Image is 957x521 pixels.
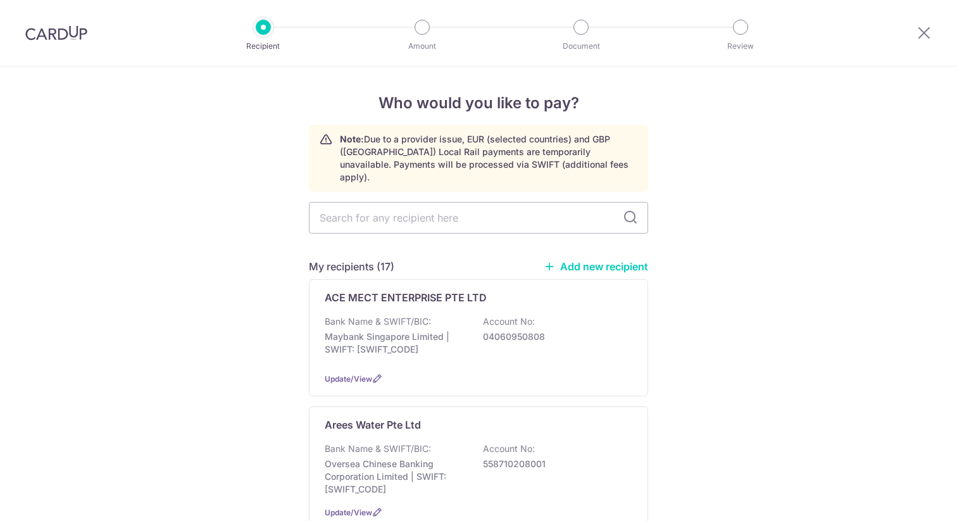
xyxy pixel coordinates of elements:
[309,92,648,115] h4: Who would you like to pay?
[544,260,648,273] a: Add new recipient
[483,330,625,343] p: 04060950808
[340,134,364,144] strong: Note:
[25,25,87,41] img: CardUp
[309,202,648,234] input: Search for any recipient here
[325,458,466,496] p: Oversea Chinese Banking Corporation Limited | SWIFT: [SWIFT_CODE]
[325,508,372,517] a: Update/View
[534,40,628,53] p: Document
[309,259,394,274] h5: My recipients (17)
[325,290,487,305] p: ACE MECT ENTERPRISE PTE LTD
[325,443,431,455] p: Bank Name & SWIFT/BIC:
[340,133,637,184] p: Due to a provider issue, EUR (selected countries) and GBP ([GEOGRAPHIC_DATA]) Local Rail payments...
[325,330,466,356] p: Maybank Singapore Limited | SWIFT: [SWIFT_CODE]
[483,315,535,328] p: Account No:
[483,458,625,470] p: 558710208001
[483,443,535,455] p: Account No:
[875,483,944,515] iframe: Opens a widget where you can find more information
[375,40,469,53] p: Amount
[694,40,787,53] p: Review
[325,417,421,432] p: Arees Water Pte Ltd
[325,315,431,328] p: Bank Name & SWIFT/BIC:
[325,374,372,384] a: Update/View
[216,40,310,53] p: Recipient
